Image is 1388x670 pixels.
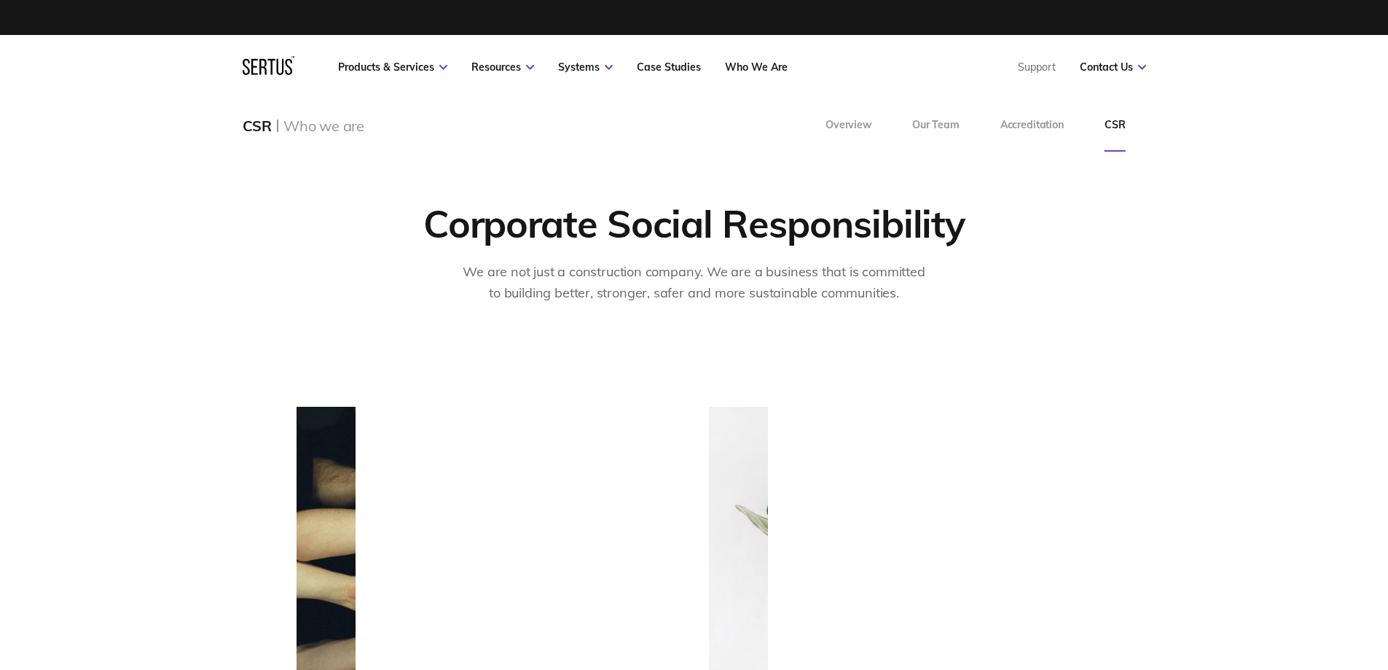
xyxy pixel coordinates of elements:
a: Accreditation [980,99,1084,152]
a: Our Team [892,99,980,152]
a: Support [1018,61,1056,74]
a: Resources [471,61,534,74]
div: Who we are [283,117,364,135]
div: CSR [243,117,272,135]
a: Case Studies [637,61,701,74]
p: We are not just a construction company. We are a business that is committed to building better, s... [458,262,931,304]
a: Contact Us [1080,61,1146,74]
a: Who We Are [725,61,788,74]
a: Products & Services [338,61,447,74]
a: Systems [558,61,613,74]
div: Corporate Social Responsibility [423,200,965,247]
a: Overview [805,99,892,152]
